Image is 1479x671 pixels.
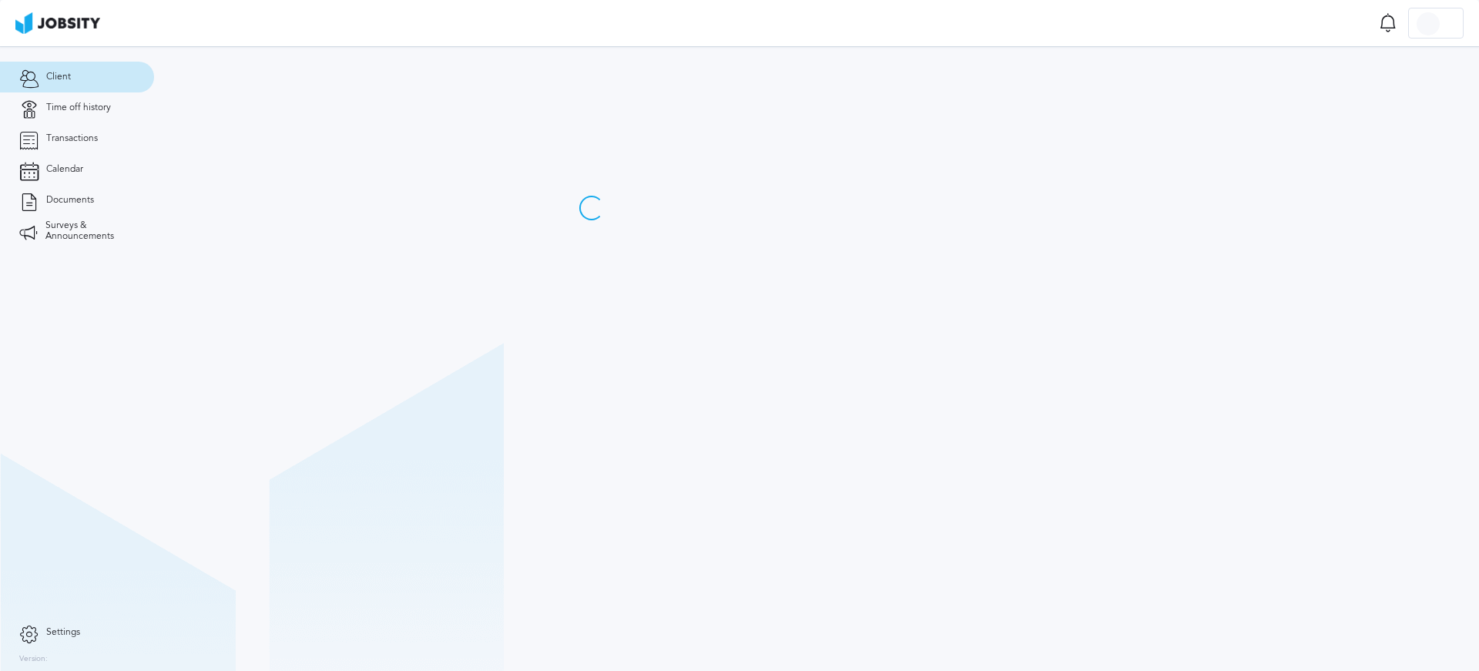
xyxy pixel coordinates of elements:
span: Time off history [46,102,111,113]
span: Client [46,72,71,82]
span: Settings [46,627,80,638]
span: Documents [46,195,94,206]
span: Transactions [46,133,98,144]
img: ab4bad089aa723f57921c736e9817d99.png [15,12,100,34]
span: Surveys & Announcements [45,220,135,242]
span: Calendar [46,164,83,175]
label: Version: [19,655,48,664]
